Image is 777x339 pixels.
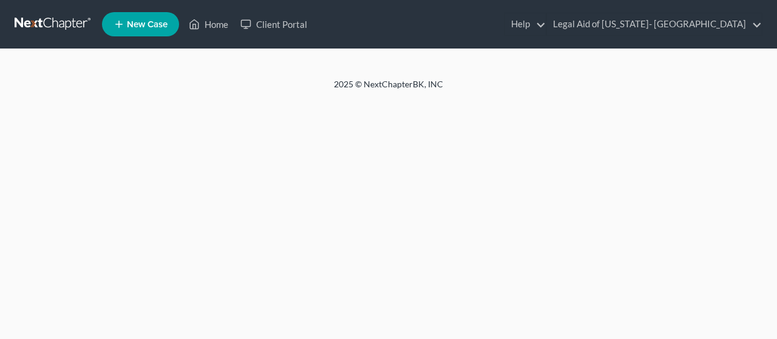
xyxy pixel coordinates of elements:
a: Legal Aid of [US_STATE]- [GEOGRAPHIC_DATA] [547,13,762,35]
a: Client Portal [234,13,313,35]
a: Help [505,13,546,35]
new-legal-case-button: New Case [102,12,179,36]
div: 2025 © NextChapterBK, INC [42,78,735,100]
a: Home [183,13,234,35]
